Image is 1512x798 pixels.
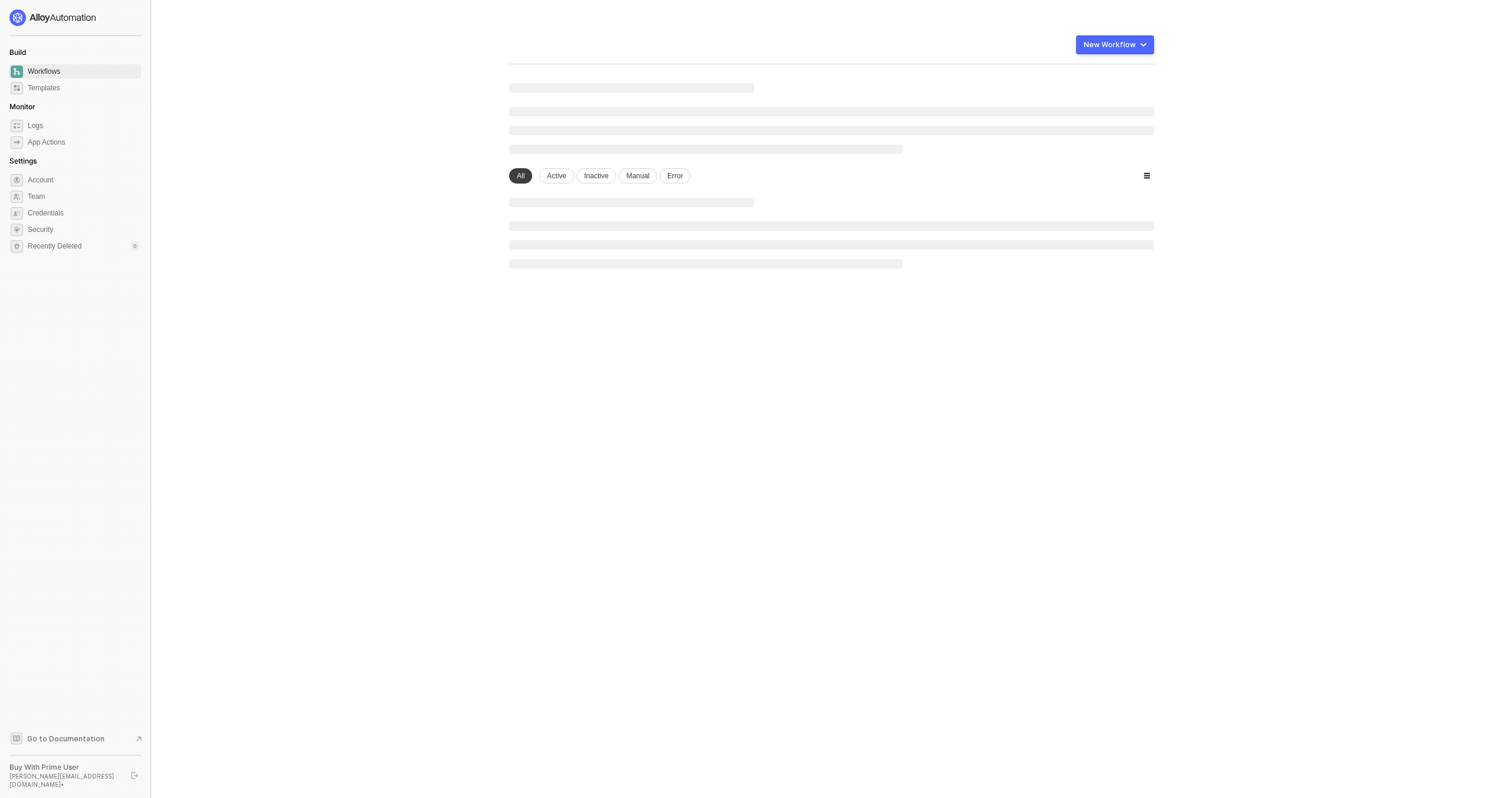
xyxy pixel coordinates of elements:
[9,772,120,789] div: [PERSON_NAME][EMAIL_ADDRESS][DOMAIN_NAME] •
[11,136,23,149] span: icon-app-actions
[11,82,23,94] span: marketplace
[618,168,657,184] div: Manual
[11,174,23,187] span: settings
[28,189,139,204] span: Team
[9,763,120,772] div: Buy With Prime User
[576,168,616,184] div: Inactive
[9,731,142,745] a: Knowledge Base
[11,191,23,203] span: team
[28,119,139,133] span: Logs
[9,102,35,111] span: Monitor
[9,9,97,26] img: logo
[131,241,139,251] div: 0
[28,206,139,220] span: Credentials
[28,81,139,95] span: Templates
[11,66,23,78] span: dashboard
[28,223,139,237] span: Security
[11,732,22,744] span: documentation
[11,240,23,253] span: settings
[1084,40,1136,50] div: New Workflow
[539,168,574,184] div: Active
[131,772,138,779] span: logout
[27,734,105,744] span: Go to Documentation
[1076,35,1154,54] button: New Workflow
[11,120,23,132] span: icon-logs
[28,173,139,187] span: Account
[11,207,23,220] span: credentials
[28,241,82,251] span: Recently Deleted
[28,138,65,148] div: App Actions
[509,168,532,184] div: All
[11,224,23,236] span: security
[9,48,26,57] span: Build
[9,9,141,26] a: logo
[133,733,145,745] span: document-arrow
[660,168,691,184] div: Error
[9,156,37,165] span: Settings
[28,64,139,79] span: Workflows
